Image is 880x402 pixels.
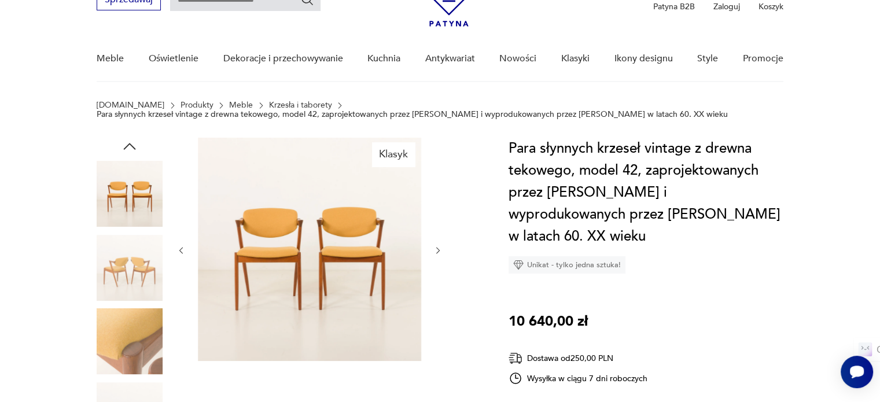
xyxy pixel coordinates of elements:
img: Ikona diamentu [513,260,524,270]
a: Krzesła i taborety [269,101,332,110]
a: Antykwariat [425,36,475,81]
a: Oświetlenie [149,36,198,81]
a: Nowości [499,36,536,81]
p: Patyna B2B [653,1,695,12]
img: Zdjęcie produktu Para słynnych krzeseł vintage z drewna tekowego, model 42, zaprojektowanych prze... [97,308,163,374]
img: Zdjęcie produktu Para słynnych krzeseł vintage z drewna tekowego, model 42, zaprojektowanych prze... [198,138,421,361]
p: Para słynnych krzeseł vintage z drewna tekowego, model 42, zaprojektowanych przez [PERSON_NAME] i... [97,110,728,119]
iframe: Smartsupp widget button [841,356,873,388]
a: Promocje [743,36,783,81]
div: Wysyłka w ciągu 7 dni roboczych [509,371,647,385]
img: Zdjęcie produktu Para słynnych krzeseł vintage z drewna tekowego, model 42, zaprojektowanych prze... [97,161,163,227]
p: Koszyk [759,1,783,12]
a: [DOMAIN_NAME] [97,101,164,110]
div: Klasyk [372,142,415,167]
a: Meble [97,36,124,81]
a: Kuchnia [367,36,400,81]
p: 10 640,00 zł [509,311,588,333]
h1: Para słynnych krzeseł vintage z drewna tekowego, model 42, zaprojektowanych przez [PERSON_NAME] i... [509,138,783,248]
a: Meble [229,101,253,110]
img: Zdjęcie produktu Para słynnych krzeseł vintage z drewna tekowego, model 42, zaprojektowanych prze... [97,235,163,301]
div: Dostawa od 250,00 PLN [509,351,647,366]
p: Zaloguj [713,1,740,12]
a: Klasyki [561,36,590,81]
img: Ikona dostawy [509,351,522,366]
a: Style [697,36,718,81]
div: Unikat - tylko jedna sztuka! [509,256,625,274]
a: Ikony designu [614,36,672,81]
a: Produkty [181,101,213,110]
a: Dekoracje i przechowywanie [223,36,343,81]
